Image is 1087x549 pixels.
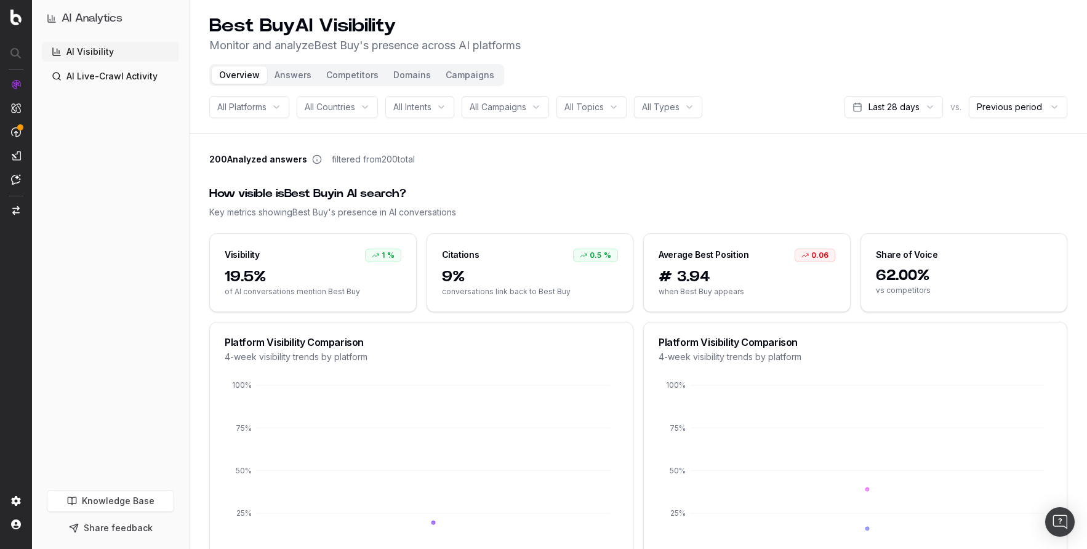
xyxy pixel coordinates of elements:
[10,9,22,25] img: Botify logo
[659,351,1052,363] div: 4-week visibility trends by platform
[209,206,1067,218] div: Key metrics showing Best Buy 's presence in AI conversations
[795,249,835,262] div: 0.06
[11,151,21,161] img: Studio
[670,508,686,518] tspan: 25%
[11,127,21,137] img: Activation
[666,380,686,390] tspan: 100%
[12,206,20,215] img: Switch project
[209,153,307,166] span: 200 Analyzed answers
[11,519,21,529] img: My account
[225,267,401,287] span: 19.5%
[225,249,260,261] div: Visibility
[11,79,21,89] img: Analytics
[11,174,21,185] img: Assist
[217,101,267,113] span: All Platforms
[1045,507,1075,537] div: Open Intercom Messenger
[232,380,252,390] tspan: 100%
[876,266,1053,286] span: 62.00%
[212,66,267,84] button: Overview
[42,42,179,62] a: AI Visibility
[225,287,401,297] span: of AI conversations mention Best Buy
[11,496,21,506] img: Setting
[236,466,252,475] tspan: 50%
[442,249,479,261] div: Citations
[42,66,179,86] a: AI Live-Crawl Activity
[950,101,961,113] span: vs.
[604,250,611,260] span: %
[659,267,835,287] span: # 3.94
[442,287,619,297] span: conversations link back to Best Buy
[876,286,1053,295] span: vs competitors
[209,15,521,37] h1: Best Buy AI Visibility
[438,66,502,84] button: Campaigns
[47,10,174,27] button: AI Analytics
[11,103,21,113] img: Intelligence
[670,423,686,433] tspan: 75%
[386,66,438,84] button: Domains
[659,337,1052,347] div: Platform Visibility Comparison
[470,101,526,113] span: All Campaigns
[573,249,618,262] div: 0.5
[393,101,431,113] span: All Intents
[365,249,401,262] div: 1
[332,153,415,166] span: filtered from 200 total
[209,185,1067,202] div: How visible is Best Buy in AI search?
[62,10,122,27] h1: AI Analytics
[442,267,619,287] span: 9%
[659,287,835,297] span: when Best Buy appears
[305,101,355,113] span: All Countries
[236,508,252,518] tspan: 25%
[47,517,174,539] button: Share feedback
[267,66,319,84] button: Answers
[387,250,395,260] span: %
[225,337,618,347] div: Platform Visibility Comparison
[236,423,252,433] tspan: 75%
[225,351,618,363] div: 4-week visibility trends by platform
[876,249,938,261] div: Share of Voice
[670,466,686,475] tspan: 50%
[209,37,521,54] p: Monitor and analyze Best Buy 's presence across AI platforms
[659,249,749,261] div: Average Best Position
[564,101,604,113] span: All Topics
[319,66,386,84] button: Competitors
[47,490,174,512] a: Knowledge Base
